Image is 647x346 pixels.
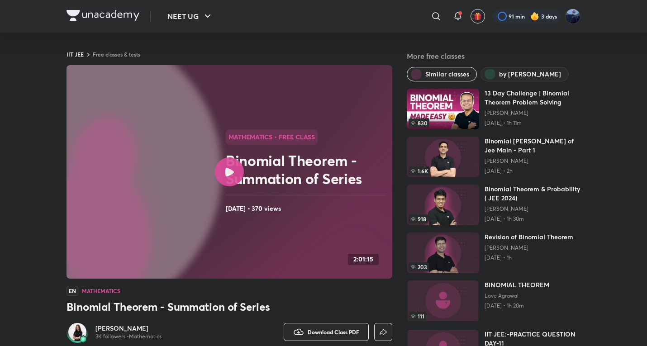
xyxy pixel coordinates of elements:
[226,152,389,188] h2: Binomial Theorem - Summation of Series
[474,12,482,20] img: avatar
[425,70,469,79] span: Similar classes
[409,214,428,223] span: 918
[353,256,373,263] h4: 2:01:15
[485,185,580,203] h6: Binomial Theorem & Probability ( JEE 2024)
[485,215,580,223] p: [DATE] • 1h 30m
[499,70,561,79] span: by Dhairya Sandhyana
[284,323,369,341] button: Download Class PDF
[93,51,140,58] a: Free classes & tests
[80,336,86,342] img: badge
[95,333,162,340] p: 3K followers • Mathematics
[67,321,88,343] a: Avatarbadge
[471,9,485,24] button: avatar
[485,137,580,155] h6: Binomial [PERSON_NAME] of Jee Main - Part 1
[95,324,162,333] a: [PERSON_NAME]
[409,166,430,175] span: 1.6K
[485,244,573,251] a: [PERSON_NAME]
[308,328,359,336] span: Download Class PDF
[407,67,477,81] button: Similar classes
[485,119,580,127] p: [DATE] • 1h 11m
[67,299,392,314] h3: Binomial Theorem - Summation of Series
[480,67,569,81] button: by Dhairya Sandhyana
[67,10,139,21] img: Company Logo
[485,157,580,165] a: [PERSON_NAME]
[67,10,139,23] a: Company Logo
[82,288,120,294] h4: Mathematics
[67,286,78,296] span: EN
[485,167,580,175] p: [DATE] • 2h
[485,280,549,289] h6: BINOMIAL THEOREM
[67,51,84,58] a: IIT JEE
[409,118,429,128] span: 830
[409,262,429,271] span: 203
[485,89,580,107] h6: 13 Day Challenge | Binomial Theorem Problem Solving
[530,12,539,21] img: streak
[409,312,426,321] span: 111
[226,203,389,214] h4: [DATE] • 370 views
[485,109,580,117] a: [PERSON_NAME]
[162,7,219,25] button: NEET UG
[485,205,580,213] a: [PERSON_NAME]
[407,51,580,62] h5: More free classes
[485,302,549,309] p: [DATE] • 1h 20m
[485,292,549,299] a: Love Agrawal
[485,254,573,261] p: [DATE] • 1h
[485,232,573,242] h6: Revision of Binomial Theorem
[68,323,86,341] img: Avatar
[565,9,580,24] img: Kushagra Singh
